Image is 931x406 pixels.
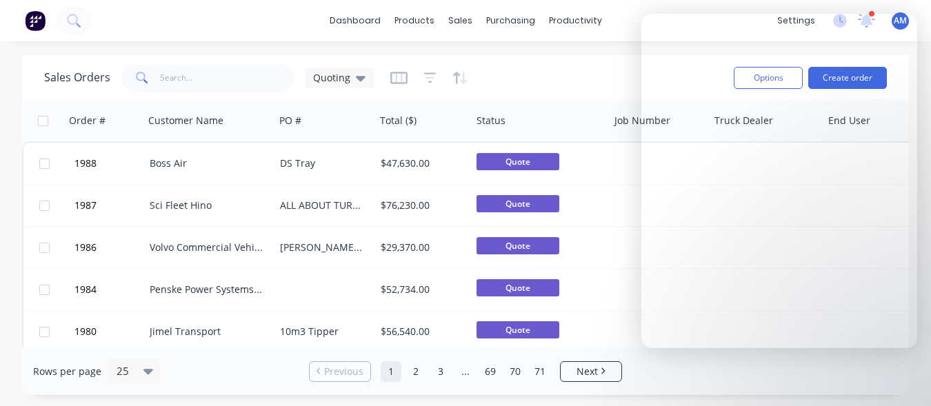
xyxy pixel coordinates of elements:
span: Quoting [313,70,350,85]
button: 1980 [70,311,150,352]
div: ALL ABOUT TURNOVER FC [280,199,365,212]
div: Volvo Commercial Vehicles - [GEOGRAPHIC_DATA] [150,241,263,254]
div: Total ($) [380,114,417,128]
a: Next page [561,365,621,378]
div: sales [441,10,479,31]
div: products [388,10,441,31]
iframe: Intercom live chat [884,359,917,392]
iframe: Intercom live chat [641,14,917,348]
span: Quote [477,153,559,170]
a: Jump forward [455,361,476,382]
a: Previous page [310,365,370,378]
div: $52,734.00 [381,283,461,296]
div: Penske Power Systems Pty Ltd [150,283,263,296]
ul: Pagination [303,361,628,382]
div: $56,540.00 [381,325,461,338]
span: Rows per page [33,365,101,378]
div: PO # [279,114,301,128]
a: Page 69 [480,361,501,382]
h1: Sales Orders [44,71,110,84]
button: 1988 [70,143,150,184]
a: Page 70 [505,361,525,382]
div: [PERSON_NAME] Tray [280,241,365,254]
span: 1987 [74,199,97,212]
a: Page 3 [430,361,451,382]
span: Quote [477,321,559,338]
button: 1984 [70,269,150,310]
div: Customer Name [148,114,223,128]
div: Jimel Transport [150,325,263,338]
div: purchasing [479,10,542,31]
div: 10m3 Tipper [280,325,365,338]
img: Factory [25,10,46,31]
div: Status [477,114,505,128]
div: Order # [69,114,106,128]
div: $29,370.00 [381,241,461,254]
div: $76,230.00 [381,199,461,212]
div: DS Tray [280,156,365,170]
button: 1986 [70,227,150,268]
span: 1988 [74,156,97,170]
span: 1984 [74,283,97,296]
div: Boss Air [150,156,263,170]
span: Quote [477,279,559,296]
a: dashboard [323,10,388,31]
div: Job Number [614,114,670,128]
a: Page 71 [530,361,550,382]
input: Search... [160,64,294,92]
span: Quote [477,195,559,212]
span: 1980 [74,325,97,338]
span: Next [577,365,598,378]
a: Page 1 is your current page [381,361,401,382]
span: Quote [477,237,559,254]
span: Previous [324,365,363,378]
button: 1987 [70,185,150,226]
div: settings [770,10,822,31]
span: 1986 [74,241,97,254]
a: Page 2 [406,361,426,382]
div: $47,630.00 [381,156,461,170]
div: Sci Fleet Hino [150,199,263,212]
div: productivity [542,10,609,31]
